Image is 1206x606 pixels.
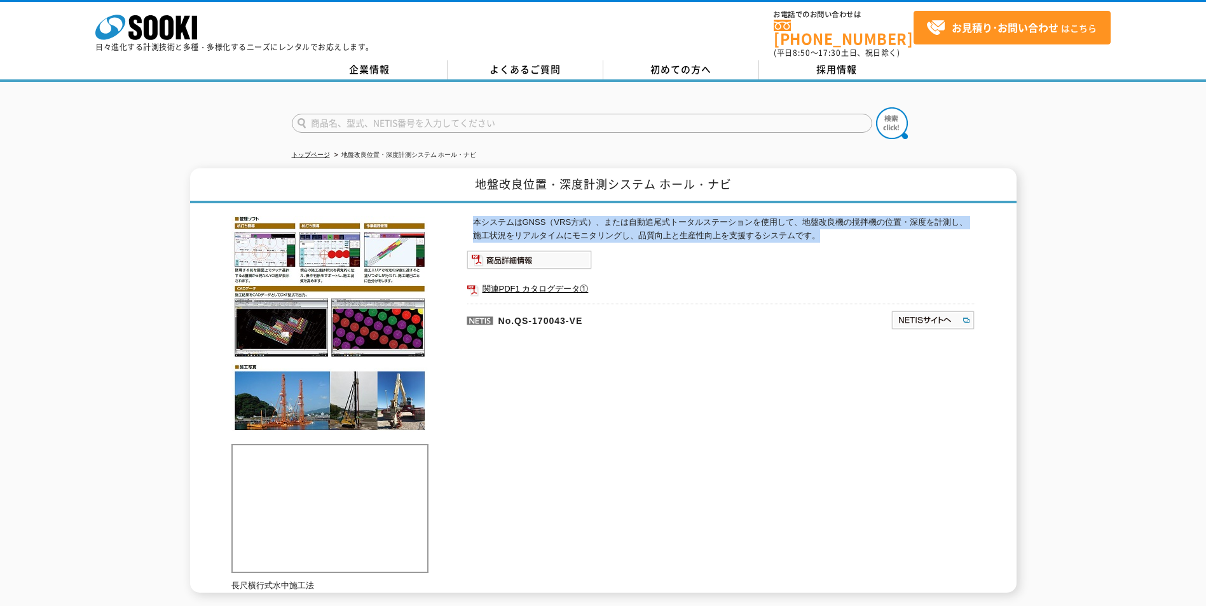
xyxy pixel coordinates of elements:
[650,62,711,76] span: 初めての方へ
[818,47,841,58] span: 17:30
[95,43,374,51] p: 日々進化する計測技術と多種・多様化するニーズにレンタルでお応えします。
[603,60,759,79] a: 初めての方へ
[190,168,1017,203] h1: 地盤改良位置・深度計測システム ホール・ナビ
[774,47,900,58] span: (平日 ～ 土日、祝日除く)
[467,281,975,297] a: 関連PDF1 カタログデータ①
[774,20,914,46] a: [PHONE_NUMBER]
[231,579,428,593] p: 長尺横行式水中施工法
[332,149,477,162] li: 地盤改良位置・深度計測システム ホール・ナビ
[231,216,428,431] img: 地盤改良位置・深度計測システム ホール・ナビ
[926,18,1097,37] span: はこちら
[473,216,975,243] p: 本システムはGNSS（VRS方式）、または自動追尾式トータルステーションを使用して、地盤改良機の撹拌機の位置・深度を計測し、施工状況をリアルタイムにモニタリングし、品質向上と生産性向上を支援する...
[292,151,330,158] a: トップページ
[292,114,872,133] input: 商品名、型式、NETIS番号を入力してください
[292,60,448,79] a: 企業情報
[448,60,603,79] a: よくあるご質問
[467,304,768,334] p: No.QS-170043-VE
[876,107,908,139] img: btn_search.png
[759,60,915,79] a: 採用情報
[774,11,914,18] span: お電話でのお問い合わせは
[793,47,811,58] span: 8:50
[891,310,975,330] img: NETISサイトへ
[952,20,1059,35] strong: お見積り･お問い合わせ
[467,250,592,269] img: 商品詳細情報システム
[467,258,592,267] a: 商品詳細情報システム
[914,11,1111,44] a: お見積り･お問い合わせはこちら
